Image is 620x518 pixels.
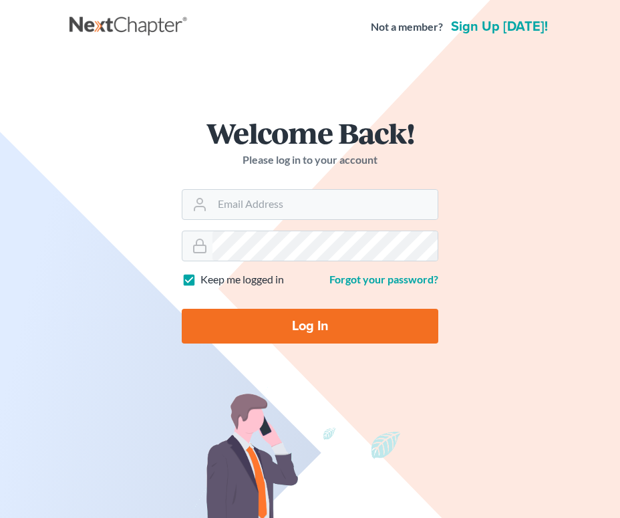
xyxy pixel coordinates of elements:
a: Sign up [DATE]! [448,20,551,33]
label: Keep me logged in [200,272,284,287]
input: Log In [182,309,438,344]
h1: Welcome Back! [182,118,438,147]
strong: Not a member? [371,19,443,35]
p: Please log in to your account [182,152,438,168]
input: Email Address [212,190,438,219]
a: Forgot your password? [329,273,438,285]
